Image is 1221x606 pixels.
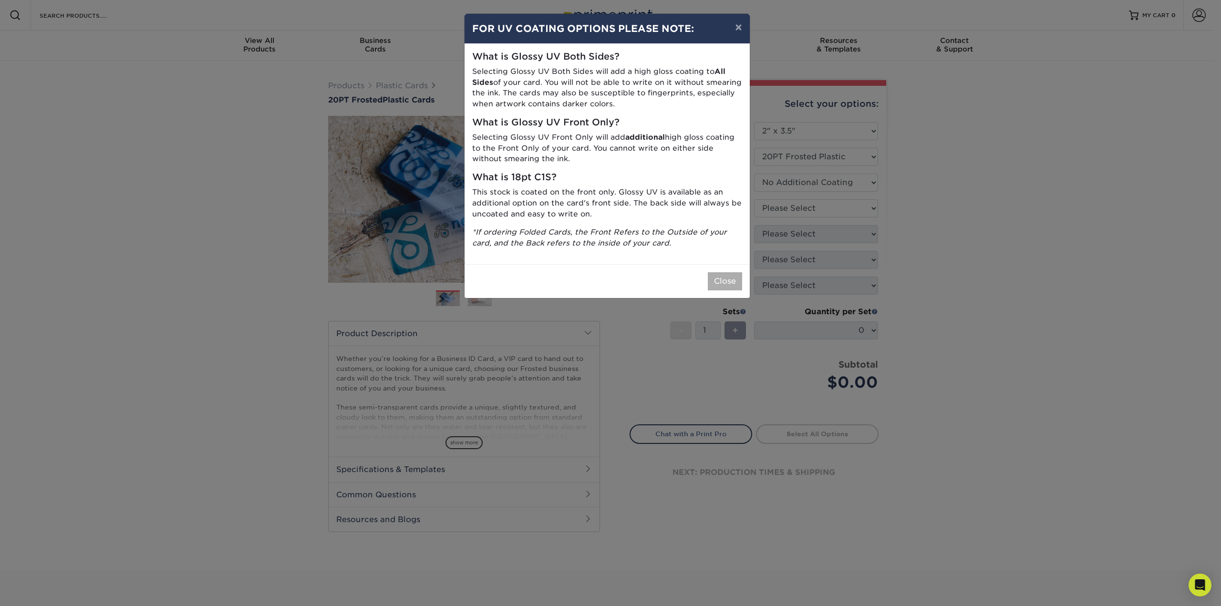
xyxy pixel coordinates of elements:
[472,51,742,62] h5: What is Glossy UV Both Sides?
[472,227,727,247] i: *If ordering Folded Cards, the Front Refers to the Outside of your card, and the Back refers to t...
[472,117,742,128] h5: What is Glossy UV Front Only?
[472,67,725,87] strong: All Sides
[472,172,742,183] h5: What is 18pt C1S?
[472,187,742,219] p: This stock is coated on the front only. Glossy UV is available as an additional option on the car...
[472,66,742,110] p: Selecting Glossy UV Both Sides will add a high gloss coating to of your card. You will not be abl...
[727,14,749,41] button: ×
[472,132,742,164] p: Selecting Glossy UV Front Only will add high gloss coating to the Front Only of your card. You ca...
[708,272,742,290] button: Close
[1189,574,1211,596] div: Open Intercom Messenger
[625,133,665,142] strong: additional
[472,21,742,36] h4: FOR UV COATING OPTIONS PLEASE NOTE:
